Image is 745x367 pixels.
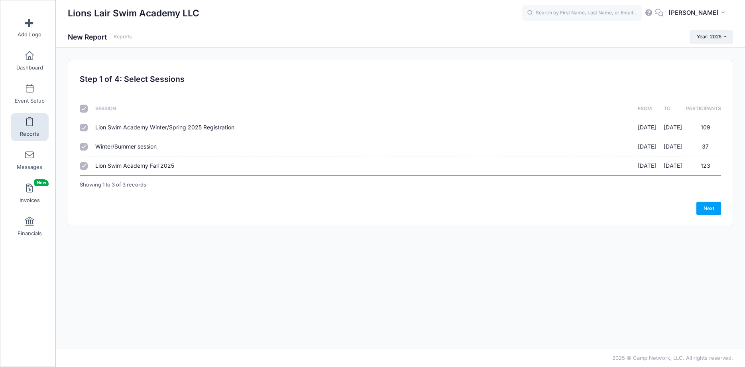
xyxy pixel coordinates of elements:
[18,230,42,237] span: Financials
[68,4,199,22] h1: Lions Lair Swim Academy LLC
[686,118,721,137] td: 109
[92,99,634,118] th: Session
[95,124,234,131] span: Lion Swim Academy Winter/Spring 2025 Registration
[686,137,721,157] td: 37
[612,355,733,361] span: 2025 © Camp Network, LLC. All rights reserved.
[660,157,686,175] td: [DATE]
[696,202,721,215] a: Next
[522,5,642,21] input: Search by First Name, Last Name, or Email...
[80,75,185,84] h2: Step 1 of 4: Select Sessions
[668,8,719,17] span: [PERSON_NAME]
[95,162,174,169] span: Lion Swim Academy Fall 2025
[660,99,686,118] th: To
[11,113,49,141] a: Reports
[114,34,132,40] a: Reports
[660,137,686,157] td: [DATE]
[68,33,132,41] h1: New Report
[20,197,40,204] span: Invoices
[80,176,146,194] div: Showing 1 to 3 of 3 records
[15,97,45,104] span: Event Setup
[690,30,733,44] button: Year: 2025
[686,157,721,175] td: 123
[11,80,49,108] a: Event Setup
[11,179,49,207] a: InvoicesNew
[17,164,42,171] span: Messages
[34,179,49,186] span: New
[634,99,660,118] th: From
[18,31,41,38] span: Add Logo
[686,99,721,118] th: Participants
[95,143,157,150] span: Winter/Summer session
[663,4,733,22] button: [PERSON_NAME]
[697,34,721,40] span: Year: 2025
[11,212,49,240] a: Financials
[634,118,660,137] td: [DATE]
[11,14,49,42] a: Add Logo
[660,118,686,137] td: [DATE]
[16,64,43,71] span: Dashboard
[634,137,660,157] td: [DATE]
[634,157,660,175] td: [DATE]
[20,131,39,137] span: Reports
[11,146,49,174] a: Messages
[11,47,49,75] a: Dashboard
